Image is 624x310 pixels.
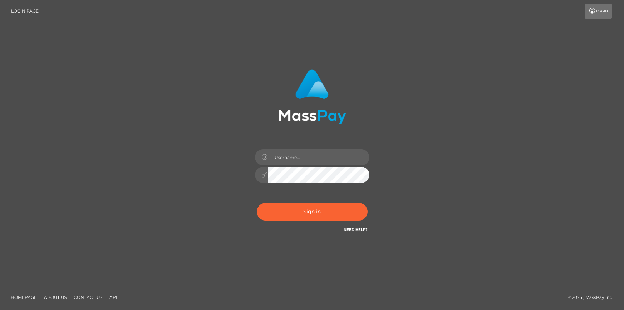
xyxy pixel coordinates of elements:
img: MassPay Login [278,69,346,124]
input: Username... [268,149,369,165]
a: Login [585,4,612,19]
a: Login Page [11,4,39,19]
button: Sign in [257,203,368,221]
a: About Us [41,292,69,303]
div: © 2025 , MassPay Inc. [568,294,619,301]
a: Contact Us [71,292,105,303]
a: Homepage [8,292,40,303]
a: API [107,292,120,303]
a: Need Help? [344,227,368,232]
